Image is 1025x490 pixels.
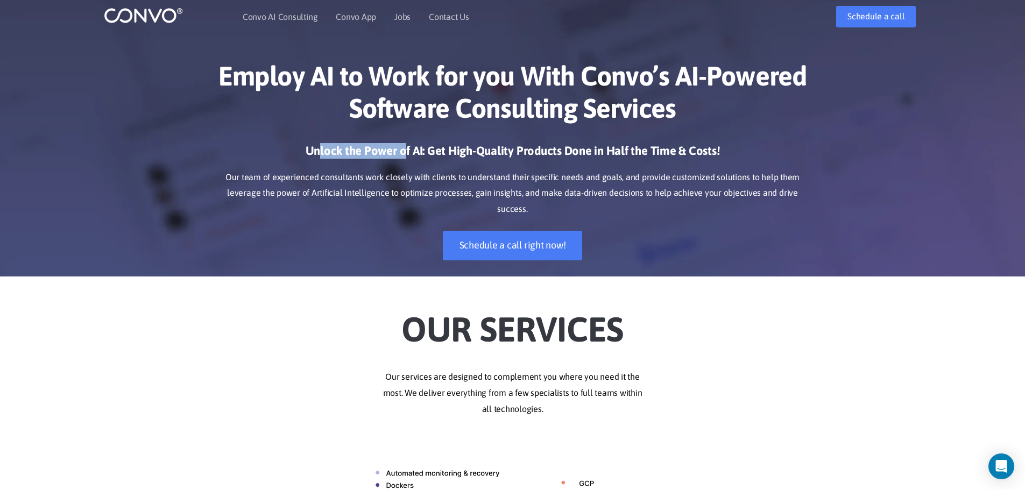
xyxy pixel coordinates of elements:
h3: Unlock the Power of AI: Get High-Quality Products Done in Half the Time & Costs! [214,143,811,167]
a: Jobs [394,12,411,21]
p: Our services are designed to complement you where you need it the most. We deliver everything fro... [214,369,811,417]
a: Schedule a call [836,6,916,27]
a: Convo App [336,12,376,21]
a: Schedule a call right now! [443,231,583,260]
img: logo_1.png [104,7,183,24]
h2: Our Services [214,293,811,353]
a: Convo AI Consulting [243,12,317,21]
div: Open Intercom Messenger [988,453,1014,479]
a: Contact Us [429,12,469,21]
p: Our team of experienced consultants work closely with clients to understand their specific needs ... [214,169,811,218]
h1: Employ AI to Work for you With Convo’s AI-Powered Software Consulting Services [214,60,811,132]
